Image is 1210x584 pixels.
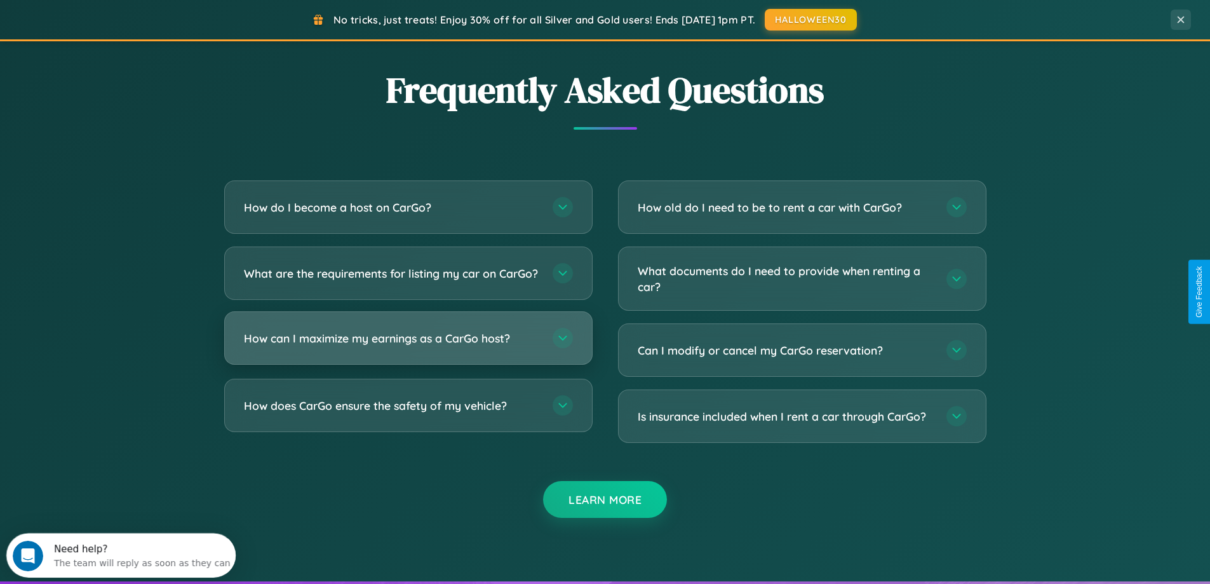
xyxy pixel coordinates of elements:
[244,266,540,282] h3: What are the requirements for listing my car on CarGo?
[5,5,236,40] div: Open Intercom Messenger
[543,481,667,518] button: Learn More
[224,65,986,114] h2: Frequently Asked Questions
[765,9,857,31] button: HALLOWEEN30
[48,11,224,21] div: Need help?
[244,200,540,215] h3: How do I become a host on CarGo?
[244,330,540,346] h3: How can I maximize my earnings as a CarGo host?
[244,398,540,414] h3: How does CarGo ensure the safety of my vehicle?
[1195,266,1204,318] div: Give Feedback
[13,541,43,571] iframe: Intercom live chat
[333,13,755,26] span: No tricks, just treats! Enjoy 30% off for all Silver and Gold users! Ends [DATE] 1pm PT.
[638,263,934,294] h3: What documents do I need to provide when renting a car?
[638,343,934,358] h3: Can I modify or cancel my CarGo reservation?
[48,21,224,34] div: The team will reply as soon as they can
[638,409,934,424] h3: Is insurance included when I rent a car through CarGo?
[638,200,934,215] h3: How old do I need to be to rent a car with CarGo?
[6,533,236,578] iframe: Intercom live chat discovery launcher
